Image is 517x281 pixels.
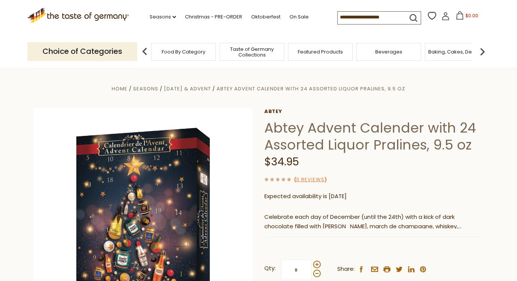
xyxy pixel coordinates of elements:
a: Home [112,85,127,92]
h1: Abtey Advent Calender with 24 Assorted Liquor Pralines, 9.5 oz [264,119,484,153]
a: Oktoberfest [251,13,280,21]
img: previous arrow [137,44,152,59]
a: Seasons [133,85,158,92]
a: Taste of Germany Collections [222,46,282,58]
p: Choice of Categories [27,42,137,61]
span: $0.00 [465,12,478,19]
a: 0 Reviews [296,176,324,184]
span: ( ) [294,176,327,183]
a: Seasons [150,13,176,21]
a: Food By Category [162,49,205,55]
strong: Qty: [264,264,276,273]
img: next arrow [475,44,490,59]
a: On Sale [290,13,309,21]
a: Christmas - PRE-ORDER [185,13,242,21]
input: Qty: [281,260,312,280]
a: Abtey Advent Calender with 24 Assorted Liquor Pralines, 9.5 oz [217,85,405,92]
p: Expected availability is [DATE] [264,192,484,201]
a: Featured Products [298,49,343,55]
span: $34.95 [264,154,299,169]
button: $0.00 [451,11,483,23]
a: Abtey [264,108,484,115]
p: Celebrate each day of December (until the 24th) with a kick of dark chocolate filled with [PERSON... [264,212,484,231]
a: Baking, Cakes, Desserts [428,49,487,55]
a: [DATE] & Advent [164,85,211,92]
span: Share: [337,264,355,274]
a: Beverages [375,49,402,55]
